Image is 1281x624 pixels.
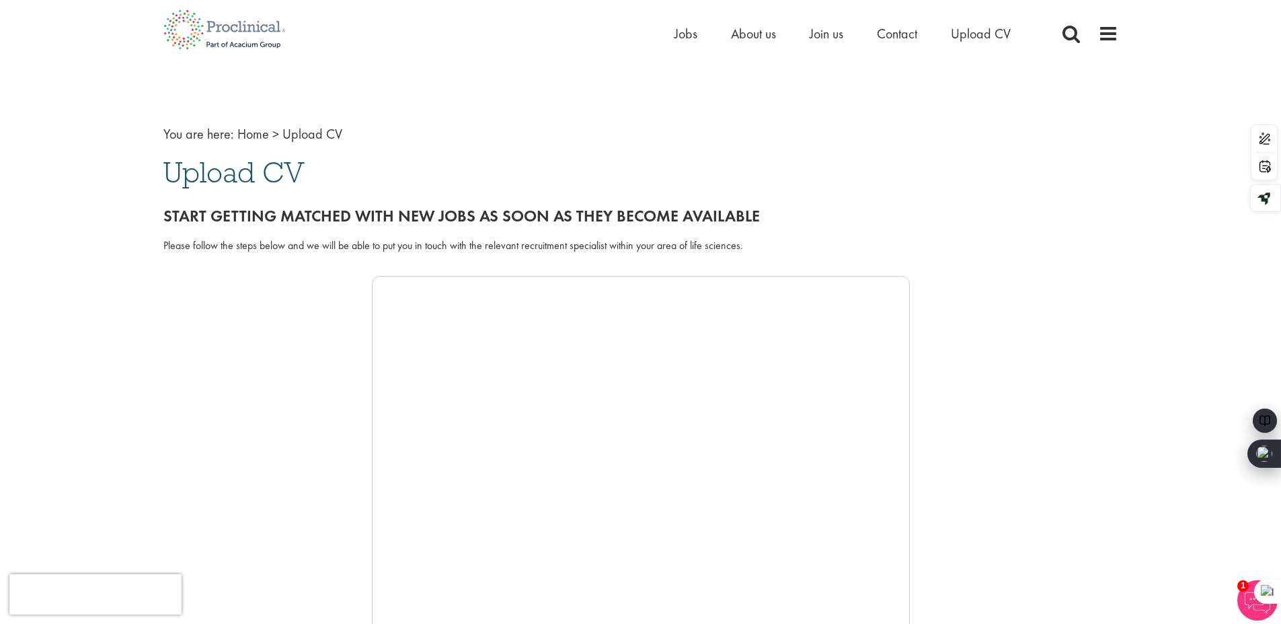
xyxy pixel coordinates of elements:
span: You are here: [163,125,234,143]
span: Upload CV [163,154,305,190]
a: About us [731,25,776,42]
a: Contact [877,25,917,42]
img: Chatbot [1237,580,1278,621]
a: Upload CV [951,25,1011,42]
span: > [272,125,279,143]
iframe: reCAPTCHA [9,574,182,615]
h2: Start getting matched with new jobs as soon as they become available [163,207,1118,225]
div: Please follow the steps below and we will be able to put you in touch with the relevant recruitme... [163,238,1118,254]
span: Upload CV [282,125,342,143]
span: 1 [1237,580,1249,592]
a: Jobs [674,25,697,42]
a: Join us [810,25,843,42]
a: breadcrumb link [237,125,269,143]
